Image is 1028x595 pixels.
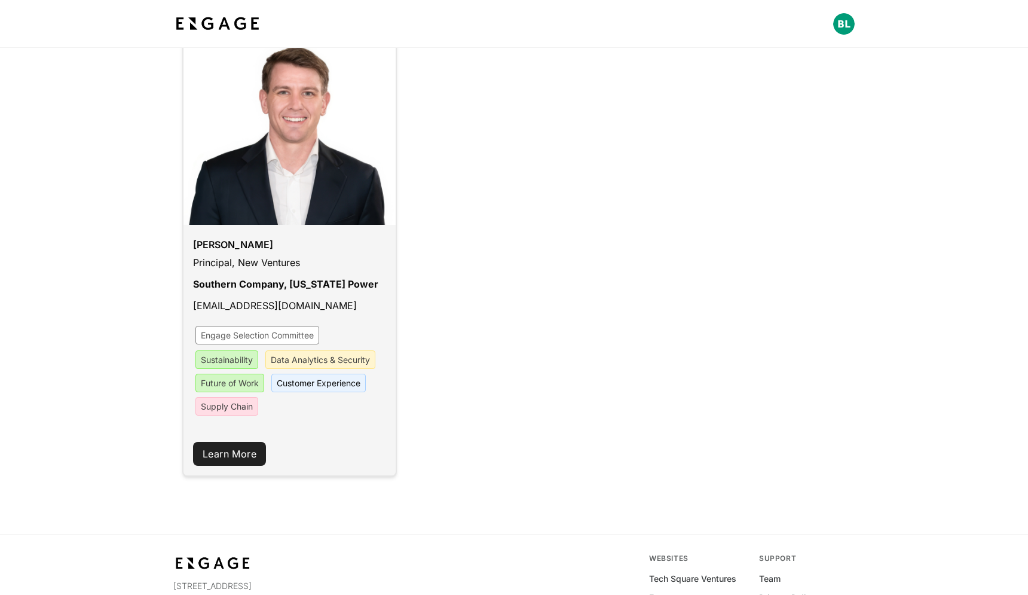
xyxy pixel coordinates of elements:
span: Sustainability [201,355,253,365]
p: Southern Company, [US_STATE] Power [193,277,378,298]
div: Support [759,554,855,563]
img: bdf1fb74-1727-4ba0-a5bd-bc74ae9fc70b.jpeg [173,13,262,35]
img: Profile picture of Belsasar Lepe [833,13,855,35]
h3: [PERSON_NAME] [193,239,273,255]
button: Open profile menu [833,13,855,35]
span: Future of Work [201,378,259,388]
img: bdf1fb74-1727-4ba0-a5bd-bc74ae9fc70b.jpeg [173,554,252,573]
a: Learn More [193,442,266,466]
a: Tech Square Ventures [649,573,736,585]
p: Principal, New Ventures [193,255,300,277]
a: Team [759,573,781,585]
div: Websites [649,554,745,563]
p: [EMAIL_ADDRESS][DOMAIN_NAME] [193,298,357,320]
span: Supply Chain [201,401,253,411]
span: Customer Experience [277,378,360,388]
span: Engage Selection Committee [201,330,314,340]
p: [STREET_ADDRESS] [173,580,381,592]
span: Data Analytics & Security [271,355,370,365]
